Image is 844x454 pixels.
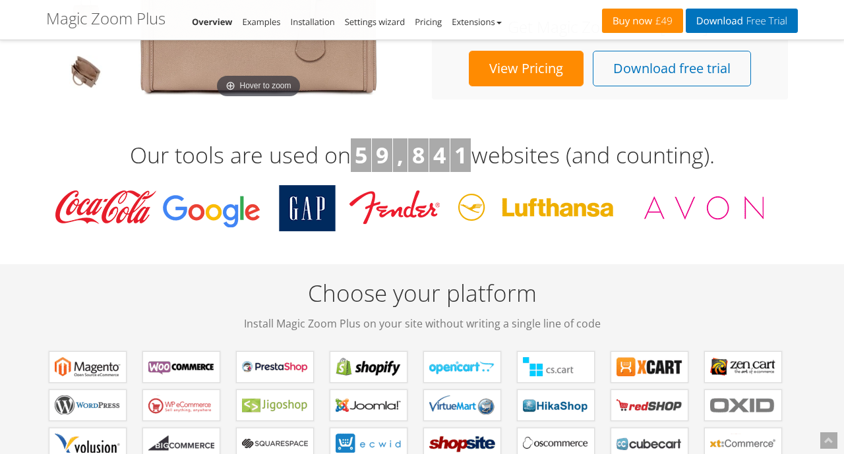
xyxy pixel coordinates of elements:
[330,351,407,383] a: Magic Zoom Plus for Shopify
[46,185,778,231] img: Magic Toolbox Customers
[652,16,673,26] span: £49
[523,357,589,377] b: Magic Zoom Plus for CS-Cart
[469,51,584,86] a: View Pricing
[686,9,798,33] a: DownloadFree Trial
[611,351,688,383] a: Magic Zoom Plus for X-Cart
[192,16,233,28] a: Overview
[236,389,314,421] a: Magic Zoom Plus for Jigoshop
[617,357,682,377] b: Magic Zoom Plus for X-Cart
[743,16,787,26] span: Free Trial
[49,389,127,421] a: Magic Zoom Plus for WordPress
[523,395,589,415] b: Magic Zoom Plus for HikaShop
[336,395,402,415] b: Magic Zoom Plus for Joomla
[517,389,595,421] a: Magic Zoom Plus for HikaShop
[236,351,314,383] a: Magic Zoom Plus for PrestaShop
[242,357,308,377] b: Magic Zoom Plus for PrestaShop
[142,389,220,421] a: Magic Zoom Plus for WP e-Commerce
[602,9,683,33] a: Buy now£49
[433,140,446,170] b: 4
[617,395,682,415] b: Magic Zoom Plus for redSHOP
[243,16,281,28] a: Examples
[46,277,798,331] h2: Choose your platform
[376,140,388,170] b: 9
[593,51,751,86] a: Download free trial
[242,395,308,415] b: Magic Zoom Plus for Jigoshop
[46,10,166,27] h1: Magic Zoom Plus
[148,395,214,415] b: Magic Zoom Plus for WP e-Commerce
[517,351,595,383] a: Magic Zoom Plus for CS-Cart
[355,140,367,170] b: 5
[397,140,404,170] b: ,
[429,395,495,415] b: Magic Zoom Plus for VirtueMart
[55,357,121,377] b: Magic Zoom Plus for Magento
[330,389,407,421] a: Magic Zoom Plus for Joomla
[242,434,308,453] b: Magic Zoom Plus for Squarespace
[704,389,782,421] a: Magic Zoom Plus for OXID
[710,357,776,377] b: Magic Zoom Plus for Zen Cart
[291,16,335,28] a: Installation
[415,16,442,28] a: Pricing
[429,434,495,453] b: Magic Zoom Plus for ShopSite
[148,434,214,453] b: Magic Zoom Plus for Bigcommerce
[336,434,402,453] b: Magic Zoom Plus for ECWID
[345,16,406,28] a: Settings wizard
[148,357,214,377] b: Magic Zoom Plus for WooCommerce
[423,351,501,383] a: Magic Zoom Plus for OpenCart
[46,138,798,173] h3: Our tools are used on websites (and counting).
[336,357,402,377] b: Magic Zoom Plus for Shopify
[46,316,798,331] span: Install Magic Zoom Plus on your site without writing a single line of code
[412,140,425,170] b: 8
[710,434,776,453] b: Magic Zoom Plus for xt:Commerce
[429,357,495,377] b: Magic Zoom Plus for OpenCart
[423,389,501,421] a: Magic Zoom Plus for VirtueMart
[611,389,688,421] a: Magic Zoom Plus for redSHOP
[49,351,127,383] a: Magic Zoom Plus for Magento
[454,140,467,170] b: 1
[523,434,589,453] b: Magic Zoom Plus for osCommerce
[142,351,220,383] a: Magic Zoom Plus for WooCommerce
[710,395,776,415] b: Magic Zoom Plus for OXID
[69,55,102,92] img: JavaScript zoom tool example
[55,395,121,415] b: Magic Zoom Plus for WordPress
[617,434,682,453] b: Magic Zoom Plus for CubeCart
[704,351,782,383] a: Magic Zoom Plus for Zen Cart
[55,434,121,453] b: Magic Zoom Plus for Volusion
[452,16,501,28] a: Extensions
